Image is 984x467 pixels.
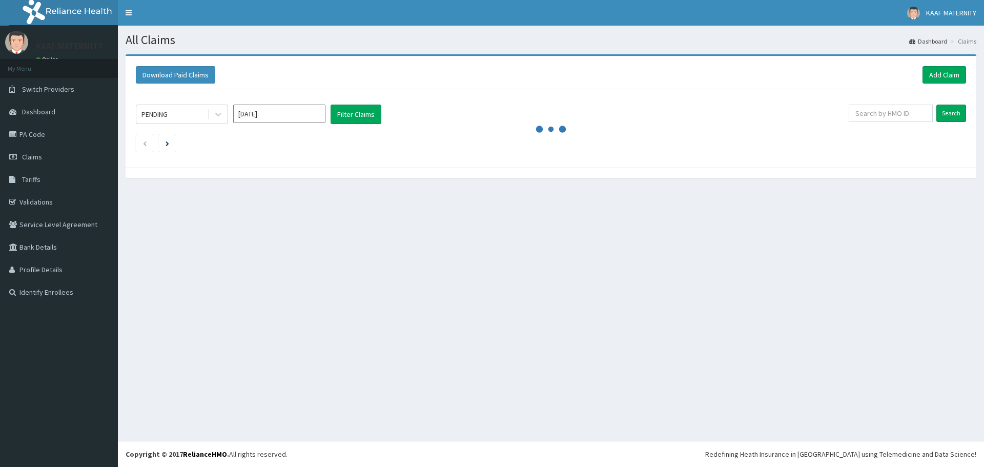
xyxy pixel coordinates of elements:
input: Select Month and Year [233,105,325,123]
footer: All rights reserved. [118,441,984,467]
img: User Image [5,31,28,54]
strong: Copyright © 2017 . [126,450,229,459]
h1: All Claims [126,33,976,47]
span: Switch Providers [22,85,74,94]
a: Previous page [142,138,147,148]
li: Claims [948,37,976,46]
div: Redefining Heath Insurance in [GEOGRAPHIC_DATA] using Telemedicine and Data Science! [705,449,976,459]
button: Filter Claims [331,105,381,124]
input: Search by HMO ID [849,105,933,122]
a: RelianceHMO [183,450,227,459]
span: Dashboard [22,107,55,116]
span: Claims [22,152,42,161]
span: KAAF MATERNITY [926,8,976,17]
div: PENDING [141,109,168,119]
button: Download Paid Claims [136,66,215,84]
a: Add Claim [922,66,966,84]
a: Next page [166,138,169,148]
input: Search [936,105,966,122]
a: Online [36,56,60,63]
span: Tariffs [22,175,40,184]
svg: audio-loading [536,114,566,145]
p: KAAF MATERNITY [36,42,103,51]
img: User Image [907,7,920,19]
a: Dashboard [909,37,947,46]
